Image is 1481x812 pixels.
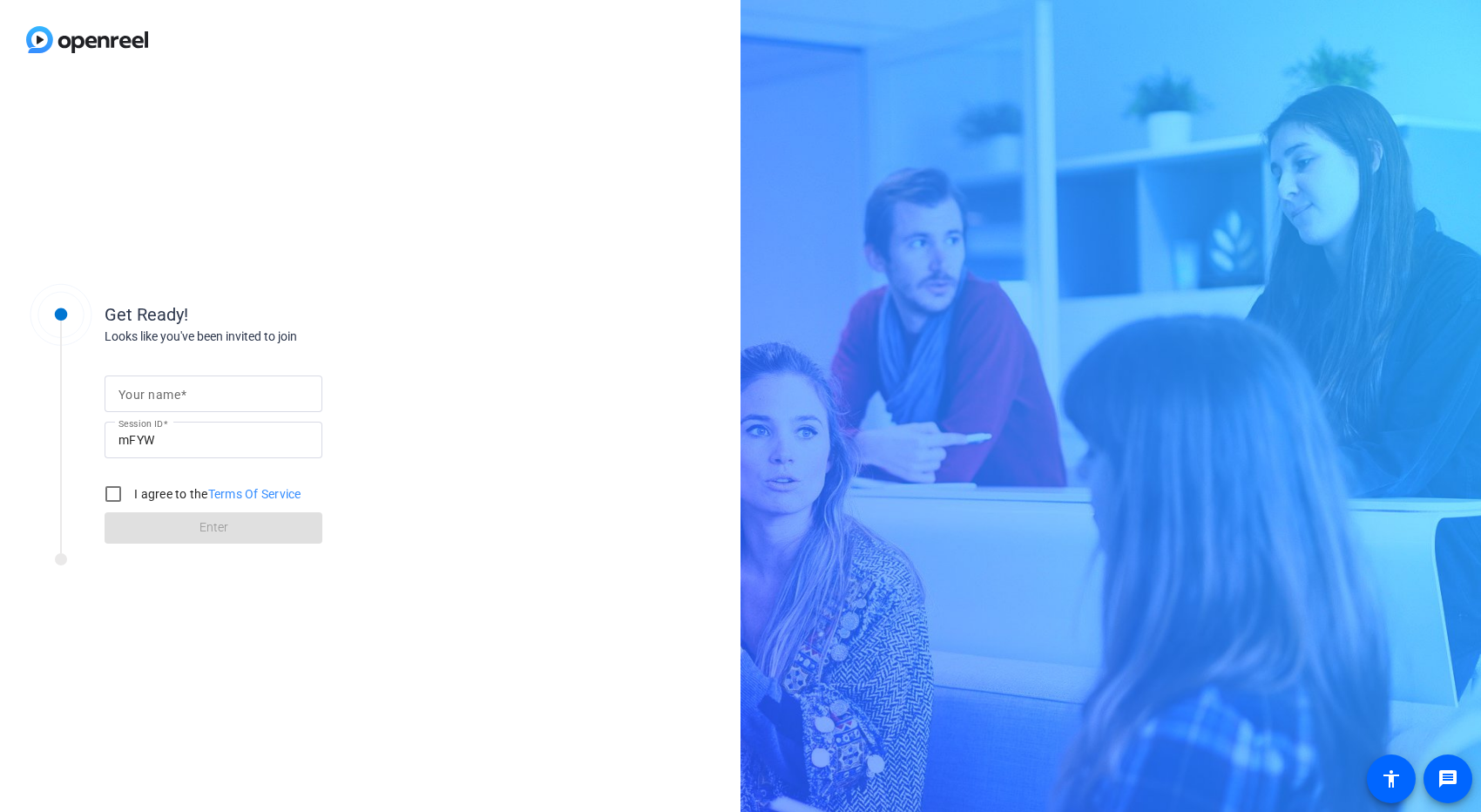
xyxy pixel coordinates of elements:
[118,388,180,402] mat-label: Your name
[131,485,301,503] label: I agree to the
[208,487,301,501] a: Terms Of Service
[105,301,453,328] div: Get Ready!
[118,418,163,429] mat-label: Session ID
[1437,768,1458,789] mat-icon: message
[105,328,453,346] div: Looks like you've been invited to join
[1381,768,1402,789] mat-icon: accessibility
